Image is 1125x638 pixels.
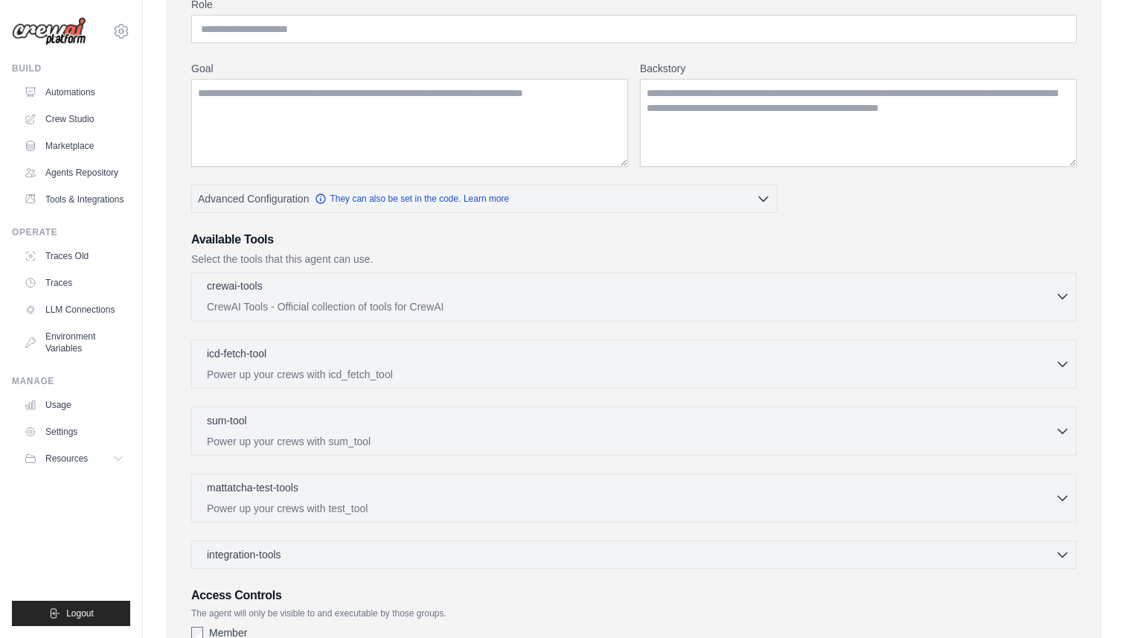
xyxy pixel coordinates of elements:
span: Resources [45,453,88,465]
p: Power up your crews with sum_tool [207,434,1055,449]
button: icd-fetch-tool Power up your crews with icd_fetch_tool [198,346,1070,382]
img: Logo [12,17,86,46]
label: Goal [191,61,628,76]
p: mattatcha-test-tools [207,480,298,495]
p: crewai-tools [207,278,263,293]
p: Power up your crews with icd_fetch_tool [207,367,1055,382]
h3: Available Tools [191,231,1077,249]
span: Logout [66,607,94,619]
a: Tools & Integrations [18,188,130,211]
button: integration-tools [198,547,1070,562]
div: Manage [12,375,130,387]
button: Logout [12,601,130,626]
a: Traces Old [18,244,130,268]
span: Advanced Configuration [198,191,309,206]
label: Backstory [640,61,1077,76]
a: Usage [18,393,130,417]
a: Traces [18,271,130,295]
span: integration-tools [207,547,281,562]
div: Build [12,63,130,74]
p: sum-tool [207,413,247,428]
a: Environment Variables [18,325,130,360]
button: Advanced Configuration They can also be set in the code. Learn more [192,185,777,212]
a: Agents Repository [18,161,130,185]
button: Resources [18,447,130,470]
a: Settings [18,420,130,444]
button: sum-tool Power up your crews with sum_tool [198,413,1070,449]
button: crewai-tools CrewAI Tools - Official collection of tools for CrewAI [198,278,1070,314]
a: Crew Studio [18,107,130,131]
a: They can also be set in the code. Learn more [315,193,509,205]
p: The agent will only be visible to and executable by those groups. [191,607,1077,619]
div: Operate [12,226,130,238]
a: Automations [18,80,130,104]
a: LLM Connections [18,298,130,322]
p: Select the tools that this agent can use. [191,252,1077,267]
p: icd-fetch-tool [207,346,266,361]
p: CrewAI Tools - Official collection of tools for CrewAI [207,299,1055,314]
p: Power up your crews with test_tool [207,501,1055,516]
button: mattatcha-test-tools Power up your crews with test_tool [198,480,1070,516]
a: Marketplace [18,134,130,158]
h3: Access Controls [191,587,1077,604]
